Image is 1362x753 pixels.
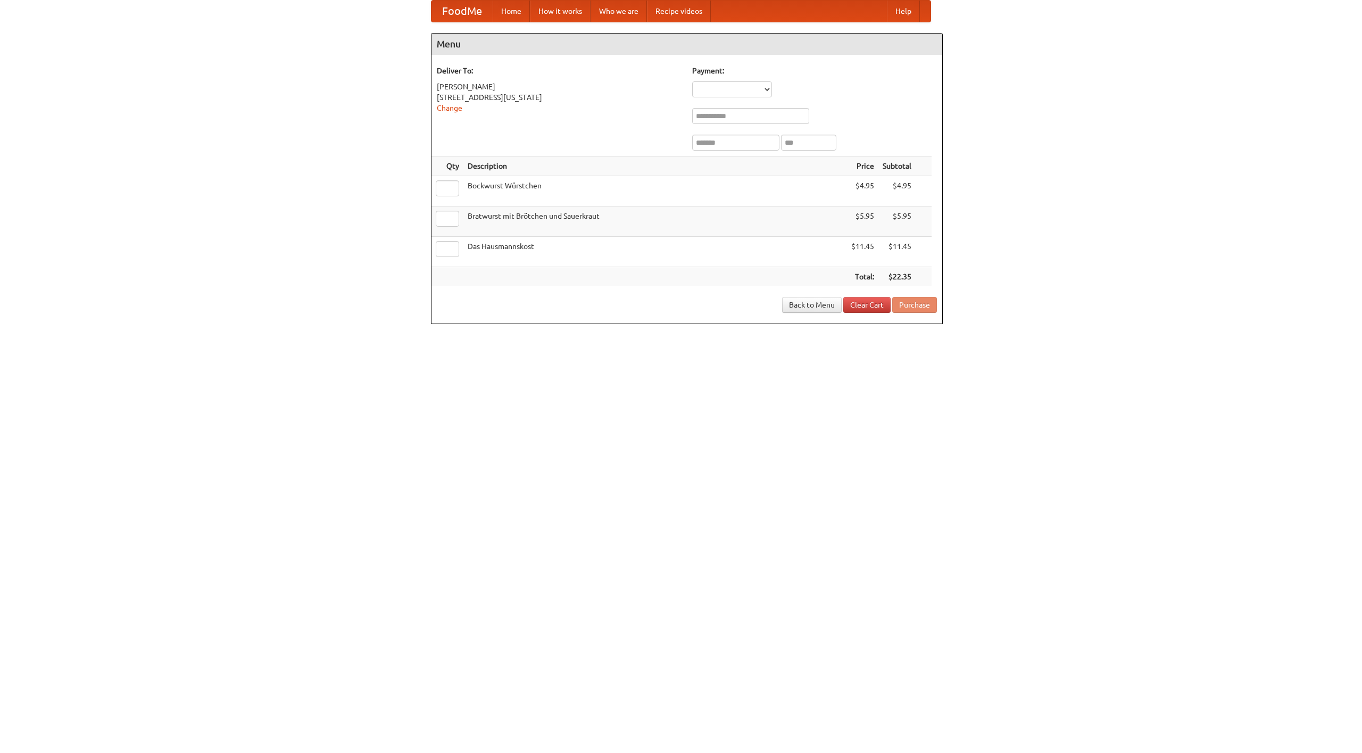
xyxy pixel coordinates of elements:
[847,176,878,206] td: $4.95
[878,237,916,267] td: $11.45
[431,34,942,55] h4: Menu
[878,267,916,287] th: $22.35
[463,156,847,176] th: Description
[530,1,591,22] a: How it works
[463,206,847,237] td: Bratwurst mit Brötchen und Sauerkraut
[847,156,878,176] th: Price
[847,206,878,237] td: $5.95
[878,156,916,176] th: Subtotal
[782,297,842,313] a: Back to Menu
[493,1,530,22] a: Home
[647,1,711,22] a: Recipe videos
[878,176,916,206] td: $4.95
[463,176,847,206] td: Bockwurst Würstchen
[437,92,682,103] div: [STREET_ADDRESS][US_STATE]
[692,65,937,76] h5: Payment:
[463,237,847,267] td: Das Hausmannskost
[892,297,937,313] button: Purchase
[878,206,916,237] td: $5.95
[591,1,647,22] a: Who we are
[847,237,878,267] td: $11.45
[847,267,878,287] th: Total:
[843,297,891,313] a: Clear Cart
[887,1,920,22] a: Help
[431,156,463,176] th: Qty
[437,81,682,92] div: [PERSON_NAME]
[431,1,493,22] a: FoodMe
[437,65,682,76] h5: Deliver To:
[437,104,462,112] a: Change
